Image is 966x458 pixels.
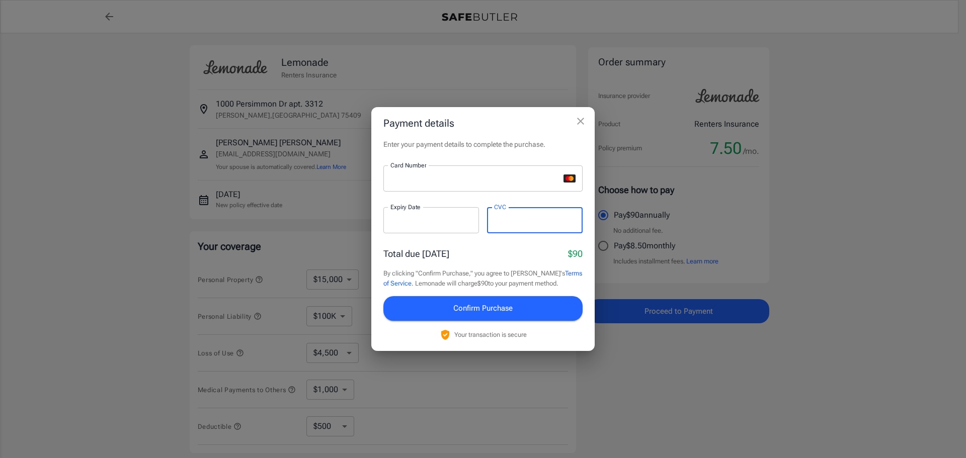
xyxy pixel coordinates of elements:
[563,174,576,182] svg: mastercard
[371,107,595,139] h2: Payment details
[383,268,583,288] p: By clicking "Confirm Purchase," you agree to [PERSON_NAME]'s . Lemonade will charge $90 to your p...
[390,161,426,169] label: Card Number
[453,302,513,315] span: Confirm Purchase
[390,216,472,225] iframe: Secure expiration date input frame
[383,247,449,260] p: Total due [DATE]
[390,174,559,184] iframe: Secure card number input frame
[494,216,576,225] iframe: Secure CVC input frame
[383,296,583,320] button: Confirm Purchase
[494,203,506,211] label: CVC
[568,247,583,260] p: $90
[383,139,583,149] p: Enter your payment details to complete the purchase.
[383,269,582,287] a: Terms of Service
[454,330,527,339] p: Your transaction is secure
[390,203,421,211] label: Expiry Date
[571,111,591,131] button: close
